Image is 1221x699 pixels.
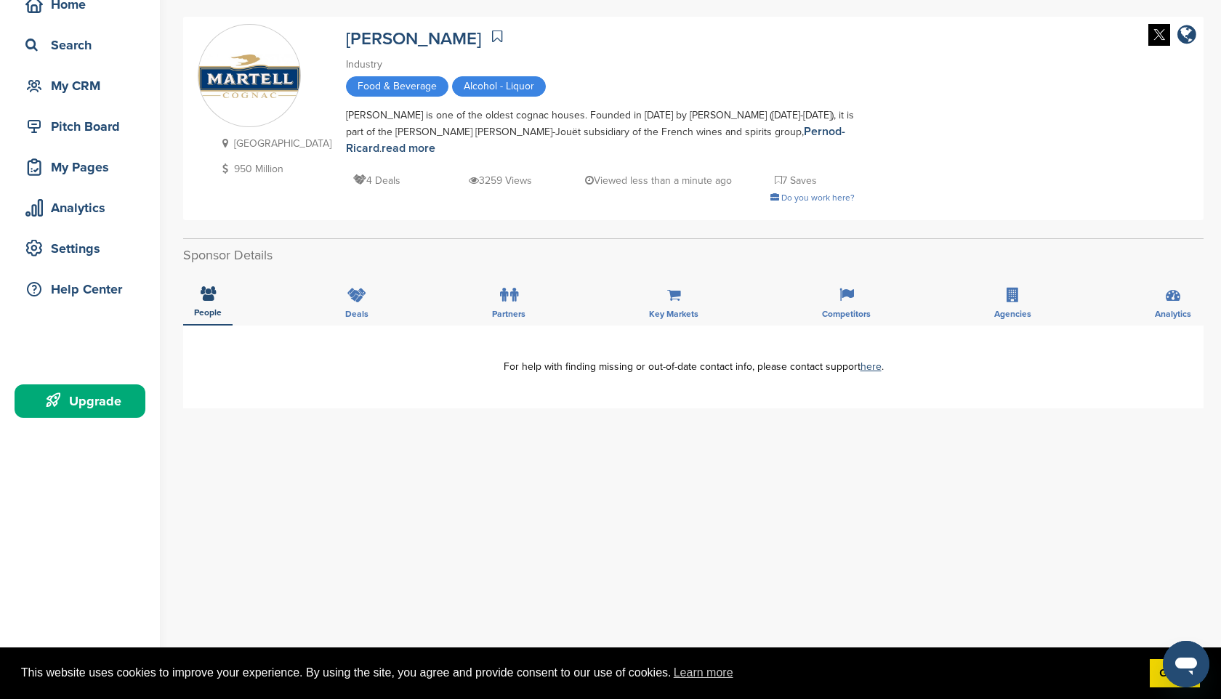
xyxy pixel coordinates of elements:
a: read more [382,141,435,155]
a: dismiss cookie message [1150,659,1200,688]
a: My Pages [15,150,145,184]
span: This website uses cookies to improve your experience. By using the site, you agree and provide co... [21,662,1138,684]
div: Industry [346,57,855,73]
a: Settings [15,232,145,265]
a: learn more about cookies [672,662,736,684]
a: My CRM [15,69,145,102]
span: Analytics [1155,310,1191,318]
a: Analytics [15,191,145,225]
p: Viewed less than a minute ago [585,171,732,190]
div: [PERSON_NAME] is one of the oldest cognac houses. Founded in [DATE] by [PERSON_NAME] ([DATE]-[DAT... [346,108,855,157]
span: Do you work here? [781,193,855,203]
a: Help Center [15,272,145,306]
div: My Pages [22,154,145,180]
div: Pitch Board [22,113,145,140]
img: Sponsorpitch & Martell [198,54,300,98]
span: People [194,308,222,317]
span: Partners [492,310,525,318]
p: 7 Saves [775,171,817,190]
p: 950 Million [216,160,331,178]
div: Settings [22,235,145,262]
a: company link [1177,24,1196,48]
p: 4 Deals [353,171,400,190]
span: Food & Beverage [346,76,448,97]
a: [PERSON_NAME] [346,28,481,49]
a: Search [15,28,145,62]
span: Competitors [822,310,871,318]
div: Upgrade [22,388,145,414]
span: Key Markets [649,310,698,318]
p: [GEOGRAPHIC_DATA] [216,134,331,153]
div: Analytics [22,195,145,221]
div: My CRM [22,73,145,99]
a: Pitch Board [15,110,145,143]
a: Do you work here? [770,193,855,203]
span: Deals [345,310,368,318]
h2: Sponsor Details [183,246,1204,265]
div: For help with finding missing or out-of-date contact info, please contact support . [205,362,1182,372]
p: 3259 Views [469,171,532,190]
iframe: Button to launch messaging window [1163,641,1209,687]
span: Agencies [994,310,1031,318]
a: Upgrade [15,384,145,418]
div: Help Center [22,276,145,302]
div: Search [22,32,145,58]
a: here [861,360,882,373]
span: Alcohol - Liquor [452,76,546,97]
img: Twitter white [1148,24,1170,46]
